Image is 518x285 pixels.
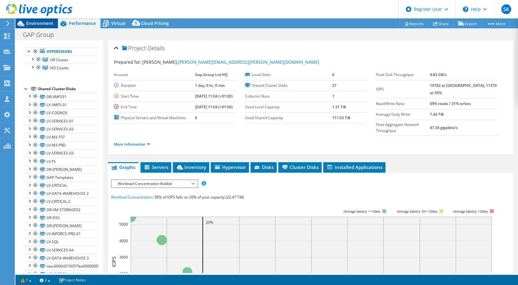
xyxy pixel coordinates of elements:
[23,117,98,125] a: LV-SERVICES-01
[376,86,430,92] label: IOPS
[23,56,98,64] a: DR Cluster
[119,271,128,276] text: 2000
[119,222,128,227] text: 5000
[23,222,98,230] a: DR-[PERSON_NAME]
[23,214,98,222] a: DR-DSS
[114,82,195,89] label: Duration
[482,19,510,28] a: More
[111,195,153,200] span: Workload Concentration:
[453,19,482,28] a: Export
[23,109,98,117] a: LV-COGNOS
[195,72,227,77] b: Gap Group Ltd HQ
[376,101,430,107] label: Read/Write Ratio
[23,173,98,181] a: GAP-Templates
[195,94,233,99] b: [DATE] 11:04 (+01:00)
[326,164,382,170] span: Installed Applications
[245,72,332,78] label: Local Disks
[119,255,128,260] text: 3000
[111,164,135,170] span: Graphs
[176,164,206,170] span: Inventory
[54,276,90,284] a: Project Notes
[148,44,165,52] span: Details
[206,220,213,225] text: 20%
[114,142,150,147] a: More Information
[332,72,334,77] b: 6
[430,83,497,95] b: 19782 at [GEOGRAPHIC_DATA], 11379 at 95%
[119,238,128,243] text: 4000
[50,57,68,62] span: DR Cluster
[17,276,36,284] a: 1
[23,93,98,101] a: DR-VMFS51
[23,125,98,133] a: LV-SERVICES-02
[399,19,429,28] a: Reports
[69,20,96,26] span: Performance
[23,190,98,198] a: LV-DATA-WAREHOUSE 2
[23,254,98,262] a: LV-DATA-WAREHOUSE 3
[376,122,430,134] label: Peak Aggregate Network Throughput
[463,6,468,12] svg: \n
[332,115,350,120] b: 111.03 TiB
[23,238,98,246] a: LV-SQL
[245,82,332,89] label: Shared Cluster Disks
[376,111,430,118] label: Average Daily Write
[23,198,98,206] a: LV-CRITICAL 2
[281,164,319,170] span: Cluster Disks
[114,59,141,65] label: Prepared for:
[376,72,430,78] label: Peak Disk Throughput
[23,48,98,56] a: Hypervisors
[23,141,98,149] a: LV-M3-PRD
[430,101,471,106] b: 69% reads / 31% writes
[332,83,336,88] b: 27
[23,149,98,157] a: LV-SERVICES-03
[35,276,55,284] a: 2
[111,20,125,26] span: Virtual
[397,209,438,214] tspan: Average latency 10<=20ms
[114,104,195,110] label: End Time
[38,85,98,93] div: Shared Cluster Disks
[430,112,444,117] b: 7.44 TiB
[23,64,98,72] a: HO Cluster
[154,195,244,200] span: 58% of IOPS falls on 20% of your capacity (22.47 TiB)
[430,125,458,130] b: 47.34 gigabits/s
[23,165,98,173] a: DR-[PERSON_NAME]
[20,31,63,38] h1: GAP Group
[195,115,197,120] b: 6
[453,209,488,214] text: Average latency >20ms
[254,164,274,170] span: Disks
[144,164,168,170] span: Servers
[23,182,98,190] a: LV-CRITICAL
[430,72,447,77] b: 4.83 GB/s
[23,270,98,278] a: HO-VMFS30
[114,72,195,78] label: Account
[214,164,246,170] span: Hypervisor
[23,133,98,141] a: LV-M3-TST
[142,59,319,65] span: [PERSON_NAME],
[23,246,98,254] a: LV-SERVICES-04
[428,19,454,28] a: Share
[245,104,332,110] label: Used Local Capacity
[26,20,53,26] span: Environment
[115,180,194,187] span: Workload Concentration Bubble
[23,206,98,214] a: DR-VM-STORAGE02
[195,83,225,88] b: 1 day, 0 hr, 0 min
[195,104,233,110] b: [DATE] 11:04 (+01:00)
[245,93,332,99] label: Collector Runs
[178,59,319,65] a: [PERSON_NAME][EMAIL_ADDRESS][PERSON_NAME][DOMAIN_NAME]
[23,157,98,165] a: LV-FS
[122,45,146,51] span: Project
[23,230,98,238] a: LV-INFORCS-PRD-01
[114,93,195,99] label: Start Time
[23,101,98,109] a: LV-VMFS-01
[332,104,346,110] b: 1.31 TiB
[23,262,98,270] a: naa.6000d310057fea0000000000000000fe
[245,115,332,121] label: Used Shared Capacity
[111,256,117,267] text: IOPS
[50,65,69,70] span: HO Cluster
[332,94,334,99] b: 1
[141,20,169,26] span: Cloud Pricing
[344,209,381,214] tspan: Average latency <=10ms
[501,4,511,14] span: SK
[114,115,195,121] label: Physical Servers and Virtual Machines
